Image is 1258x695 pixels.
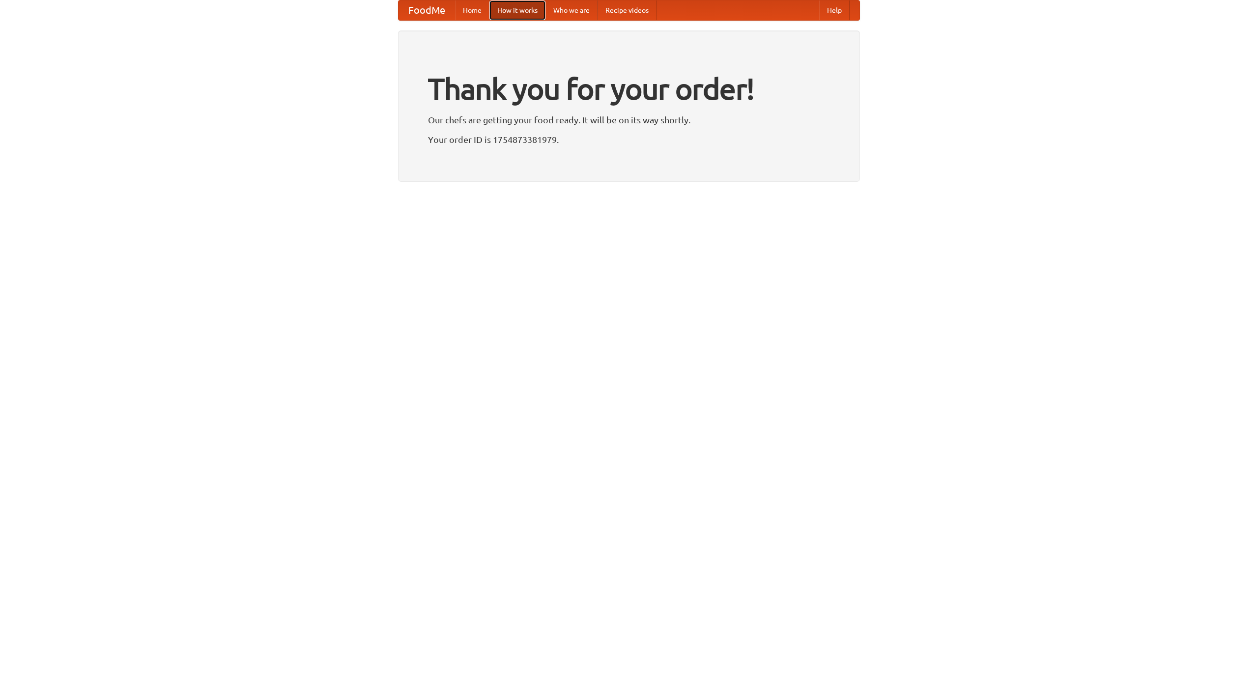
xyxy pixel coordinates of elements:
[428,65,830,112] h1: Thank you for your order!
[819,0,850,20] a: Help
[489,0,545,20] a: How it works
[428,112,830,127] p: Our chefs are getting your food ready. It will be on its way shortly.
[455,0,489,20] a: Home
[399,0,455,20] a: FoodMe
[598,0,657,20] a: Recipe videos
[428,132,830,147] p: Your order ID is 1754873381979.
[545,0,598,20] a: Who we are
